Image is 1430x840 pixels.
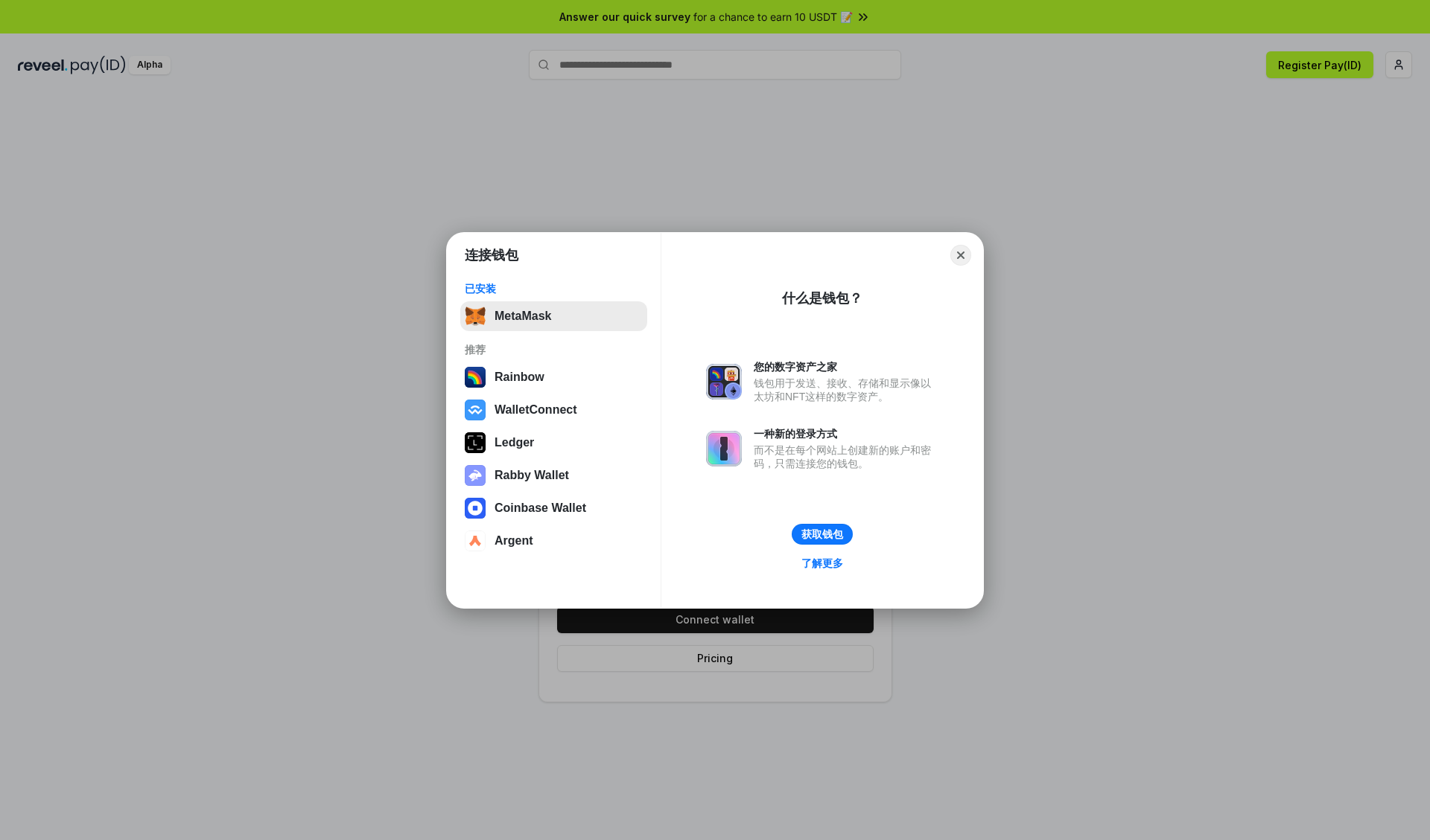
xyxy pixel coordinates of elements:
[754,376,938,403] div: 钱包用于发送、接收、存储和显示像以太坊和NFT这样的数字资产。
[495,371,544,384] div: Rainbow
[465,343,643,356] div: 推荐
[460,362,647,392] button: Rainbow
[465,530,486,551] img: svg+xml,%3Csvg%20width%3D%2228%22%20height%3D%2228%22%20viewBox%3D%220%200%2028%2028%22%20fill%3D...
[495,501,586,515] div: Coinbase Wallet
[801,557,843,570] div: 了解更多
[495,469,569,482] div: Rabby Wallet
[460,428,647,458] button: Ledger
[465,432,486,453] img: svg+xml,%3Csvg%20xmlns%3D%22http%3A%2F%2Fwww.w3.org%2F2000%2Fsvg%22%20width%3D%2228%22%20height%3...
[706,431,742,467] img: svg+xml,%3Csvg%20xmlns%3D%22http%3A%2F%2Fwww.w3.org%2F2000%2Fsvg%22%20fill%3D%22none%22%20viewBox...
[495,436,534,449] div: Ledger
[460,526,647,556] button: Argent
[782,289,862,307] div: 什么是钱包？
[754,443,938,470] div: 而不是在每个网站上创建新的账户和密码，只需连接您的钱包。
[460,461,647,490] button: Rabby Wallet
[465,282,643,295] div: 已安装
[465,367,486,388] img: svg+xml,%3Csvg%20width%3D%22120%22%20height%3D%22120%22%20viewBox%3D%220%200%20120%20120%22%20fil...
[706,364,742,400] img: svg+xml,%3Csvg%20xmlns%3D%22http%3A%2F%2Fwww.w3.org%2F2000%2Fsvg%22%20fill%3D%22none%22%20viewBox...
[801,528,843,541] div: 获取钱包
[495,534,533,548] div: Argent
[792,554,852,573] a: 了解更多
[792,524,853,545] button: 获取钱包
[465,498,486,519] img: svg+xml,%3Csvg%20width%3D%2228%22%20height%3D%2228%22%20viewBox%3D%220%200%2028%2028%22%20fill%3D...
[460,301,647,331] button: MetaMask
[460,493,647,523] button: Coinbase Wallet
[465,306,486,327] img: svg+xml,%3Csvg%20fill%3D%22none%22%20height%3D%2233%22%20viewBox%3D%220%200%2035%2033%22%20width%...
[465,465,486,486] img: svg+xml,%3Csvg%20xmlns%3D%22http%3A%2F%2Fwww.w3.org%2F2000%2Fsvg%22%20fill%3D%22none%22%20viewBox...
[460,395,647,425] button: WalletConnect
[465,246,518,264] h1: 连接钱包
[495,310,551,323] div: MetaMask
[754,360,938,373] div: 您的数字资产之家
[754,427,938,440] div: 一种新的登录方式
[465,400,486,420] img: svg+xml,%3Csvg%20width%3D%2228%22%20height%3D%2228%22%20viewBox%3D%220%200%2028%2028%22%20fill%3D...
[950,245,971,266] button: Close
[495,403,577,417] div: WalletConnect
